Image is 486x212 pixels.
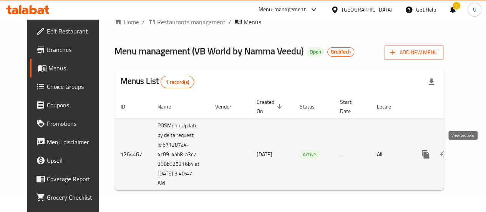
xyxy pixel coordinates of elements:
[121,75,194,88] h2: Menus List
[30,59,108,77] a: Menus
[47,45,102,54] span: Branches
[114,118,151,190] td: 1264467
[142,17,145,27] li: /
[30,151,108,170] a: Upsell
[328,48,354,55] span: GrubTech
[257,97,284,116] span: Created On
[342,5,393,14] div: [GEOGRAPHIC_DATA]
[47,174,102,184] span: Coverage Report
[30,114,108,133] a: Promotions
[259,5,306,14] div: Menu-management
[422,73,441,91] div: Export file
[300,102,325,111] span: Status
[151,118,209,190] td: POSMenu Update by delta request Id:671287a4-4c09-4ab8-a3c7-308b025316b4 at [DATE] 3:40:47 AM
[148,17,226,27] a: Restaurants management
[307,48,324,55] span: Open
[114,42,304,60] span: Menu management ( VB World by Namma Veedu )
[47,82,102,91] span: Choice Groups
[30,188,108,207] a: Grocery Checklist
[30,22,108,40] a: Edit Restaurant
[340,97,362,116] span: Start Date
[300,150,319,159] span: Active
[48,63,102,73] span: Menus
[257,149,272,159] span: [DATE]
[161,78,194,86] span: 1 record(s)
[30,96,108,114] a: Coupons
[47,137,102,147] span: Menu disclaimer
[47,27,102,36] span: Edit Restaurant
[30,170,108,188] a: Coverage Report
[384,45,444,60] button: Add New Menu
[114,17,444,27] nav: breadcrumb
[47,156,102,165] span: Upsell
[215,102,241,111] span: Vendor
[47,193,102,202] span: Grocery Checklist
[30,77,108,96] a: Choice Groups
[334,118,371,190] td: -
[229,17,231,27] li: /
[371,118,410,190] td: All
[161,76,194,88] div: Total records count
[47,119,102,128] span: Promotions
[377,102,401,111] span: Locale
[435,145,453,164] button: Change Status
[307,47,324,57] div: Open
[30,40,108,59] a: Branches
[121,102,135,111] span: ID
[157,17,226,27] span: Restaurants management
[416,145,435,164] button: more
[473,5,476,14] span: U
[30,133,108,151] a: Menu disclaimer
[244,17,261,27] span: Menus
[158,102,181,111] span: Name
[390,48,438,57] span: Add New Menu
[114,17,139,27] a: Home
[47,100,102,110] span: Coupons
